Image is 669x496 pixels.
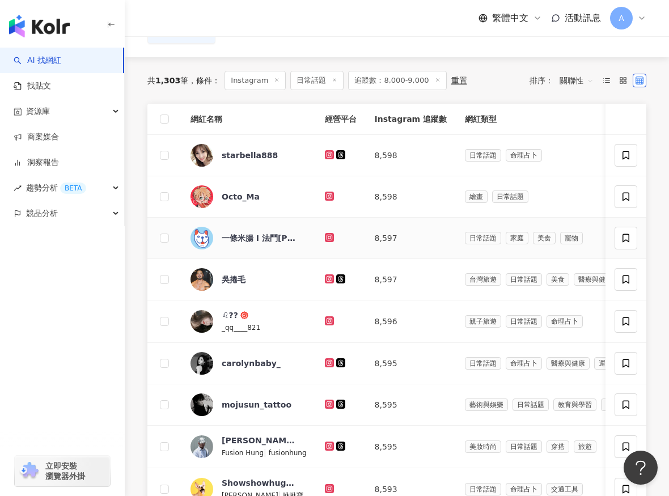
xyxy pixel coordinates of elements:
[264,448,269,457] span: |
[190,227,307,249] a: KOL Avatar一條米腸 I 法鬥[PERSON_NAME]
[366,218,456,259] td: 8,597
[155,76,180,85] span: 1,303
[506,232,528,244] span: 家庭
[506,149,542,162] span: 命理占卜
[619,12,624,24] span: A
[225,71,286,90] span: Instagram
[15,456,110,486] a: chrome extension立即安裝 瀏覽器外掛
[190,310,307,333] a: KOL Avatar♌︎??_qq____821
[565,12,601,23] span: 活動訊息
[26,99,50,124] span: 資源庫
[451,76,467,85] div: 重置
[547,483,583,495] span: 交通工具
[624,451,658,485] iframe: Help Scout Beacon - Open
[465,357,501,370] span: 日常話題
[26,175,86,201] span: 趨勢分析
[506,273,542,286] span: 日常話題
[560,71,594,90] span: 關聯性
[45,461,85,481] span: 立即安裝 瀏覽器外掛
[222,191,260,202] div: Octo_Ma
[190,352,213,375] img: KOL Avatar
[366,104,456,135] th: Instagram 追蹤數
[14,132,59,143] a: 商案媒合
[190,268,213,291] img: KOL Avatar
[190,227,213,249] img: KOL Avatar
[506,357,542,370] span: 命理占卜
[269,449,307,457] span: fusionhung
[574,440,596,453] span: 旅遊
[18,462,40,480] img: chrome extension
[553,399,596,411] span: 教育與學習
[601,399,624,411] span: 攝影
[366,135,456,176] td: 8,598
[222,150,278,161] div: starbella888
[9,15,70,37] img: logo
[222,232,295,244] div: 一條米腸 I 法鬥[PERSON_NAME]
[190,435,307,459] a: KOL Avatar[PERSON_NAME]Fusion Hung|fusionhung
[465,440,501,453] span: 美妝時尚
[366,384,456,426] td: 8,595
[316,104,366,135] th: 經營平台
[366,343,456,384] td: 8,595
[574,273,617,286] span: 醫療與健康
[533,232,556,244] span: 美食
[222,324,260,332] span: _qq____821
[465,232,501,244] span: 日常話題
[465,273,501,286] span: 台灣旅遊
[147,76,188,85] div: 共 筆
[506,483,542,495] span: 命理占卜
[594,357,617,370] span: 運動
[222,358,281,369] div: carolynbaby_
[465,149,501,162] span: 日常話題
[547,440,569,453] span: 穿搭
[506,315,542,328] span: 日常話題
[492,190,528,203] span: 日常話題
[465,399,508,411] span: 藝術與娛樂
[188,76,220,85] span: 條件 ：
[26,201,58,226] span: 競品分析
[222,399,291,410] div: mojusun_tattoo
[222,449,264,457] span: Fusion Hung
[14,55,61,66] a: searchAI 找網紅
[366,259,456,300] td: 8,597
[190,268,307,291] a: KOL Avatar吳捲毛
[190,185,307,208] a: KOL AvatarOcto_Ma
[190,435,213,458] img: KOL Avatar
[14,157,59,168] a: 洞察報告
[181,104,316,135] th: 網紅名稱
[366,176,456,218] td: 8,598
[530,71,600,90] div: 排序：
[222,274,245,285] div: 吳捲毛
[190,310,213,333] img: KOL Avatar
[492,12,528,24] span: 繁體中文
[513,399,549,411] span: 日常話題
[190,144,307,167] a: KOL Avatarstarbella888
[465,483,501,495] span: 日常話題
[465,190,488,203] span: 繪畫
[547,273,569,286] span: 美食
[190,185,213,208] img: KOL Avatar
[190,393,213,416] img: KOL Avatar
[547,357,590,370] span: 醫療與健康
[348,71,446,90] span: 追蹤數：8,000-9,000
[366,300,456,343] td: 8,596
[222,435,295,446] div: [PERSON_NAME]
[222,310,238,321] div: ♌︎??
[14,80,51,92] a: 找貼文
[366,426,456,468] td: 8,595
[222,477,295,489] div: Showshowhughug
[506,440,542,453] span: 日常話題
[547,315,583,328] span: 命理占卜
[14,184,22,192] span: rise
[560,232,583,244] span: 寵物
[190,352,307,375] a: KOL Avatarcarolynbaby_
[190,144,213,167] img: KOL Avatar
[290,71,344,90] span: 日常話題
[465,315,501,328] span: 親子旅遊
[60,183,86,194] div: BETA
[190,393,307,416] a: KOL Avatarmojusun_tattoo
